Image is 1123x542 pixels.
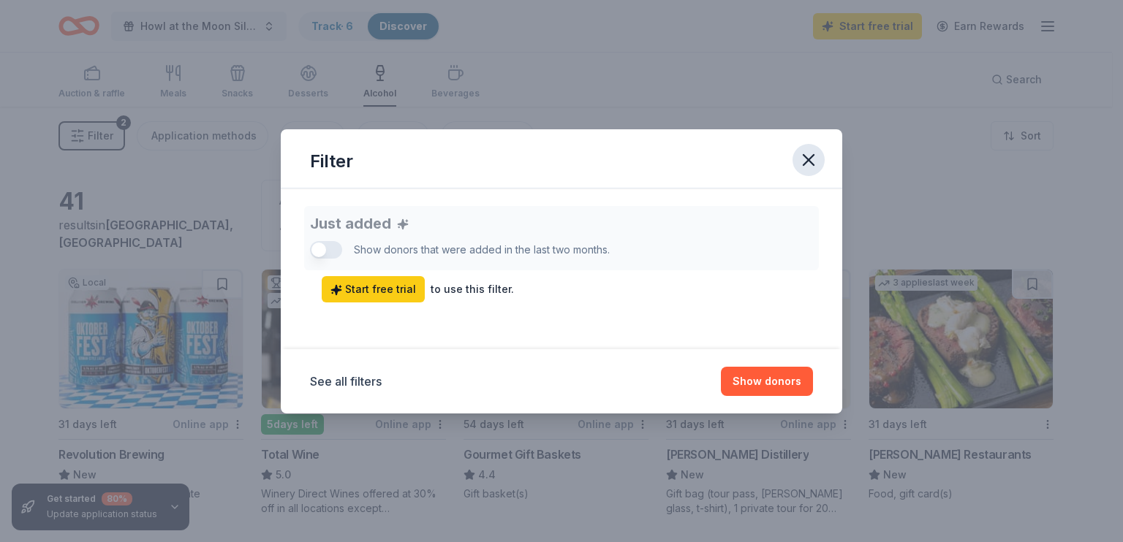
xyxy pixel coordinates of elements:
[330,280,416,298] span: Start free trial
[721,367,813,396] button: Show donors
[322,276,425,302] a: Start free trial
[310,373,382,390] button: See all filters
[310,150,353,173] div: Filter
[431,280,514,298] div: to use this filter.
